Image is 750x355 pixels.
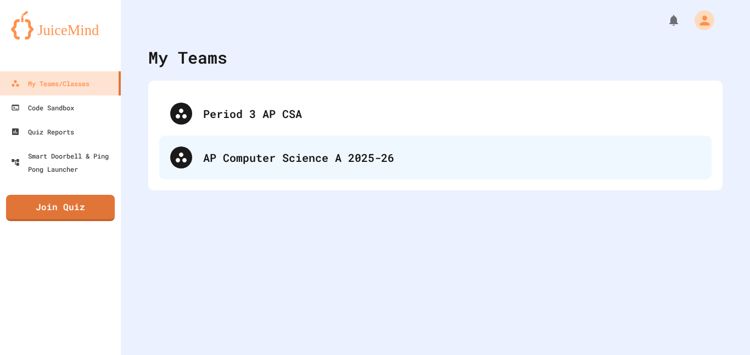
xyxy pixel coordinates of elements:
[11,77,89,90] div: My Teams/Classes
[148,45,227,70] div: My Teams
[11,101,74,114] div: Code Sandbox
[11,149,116,176] div: Smart Doorbell & Ping Pong Launcher
[683,8,717,33] div: My Account
[203,149,701,166] div: AP Computer Science A 2025-26
[203,105,701,122] div: Period 3 AP CSA
[6,195,115,221] a: Join Quiz
[11,11,110,40] img: logo-orange.svg
[647,11,683,30] div: My Notifications
[11,125,74,138] div: Quiz Reports
[159,136,712,179] div: AP Computer Science A 2025-26
[159,92,712,136] div: Period 3 AP CSA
